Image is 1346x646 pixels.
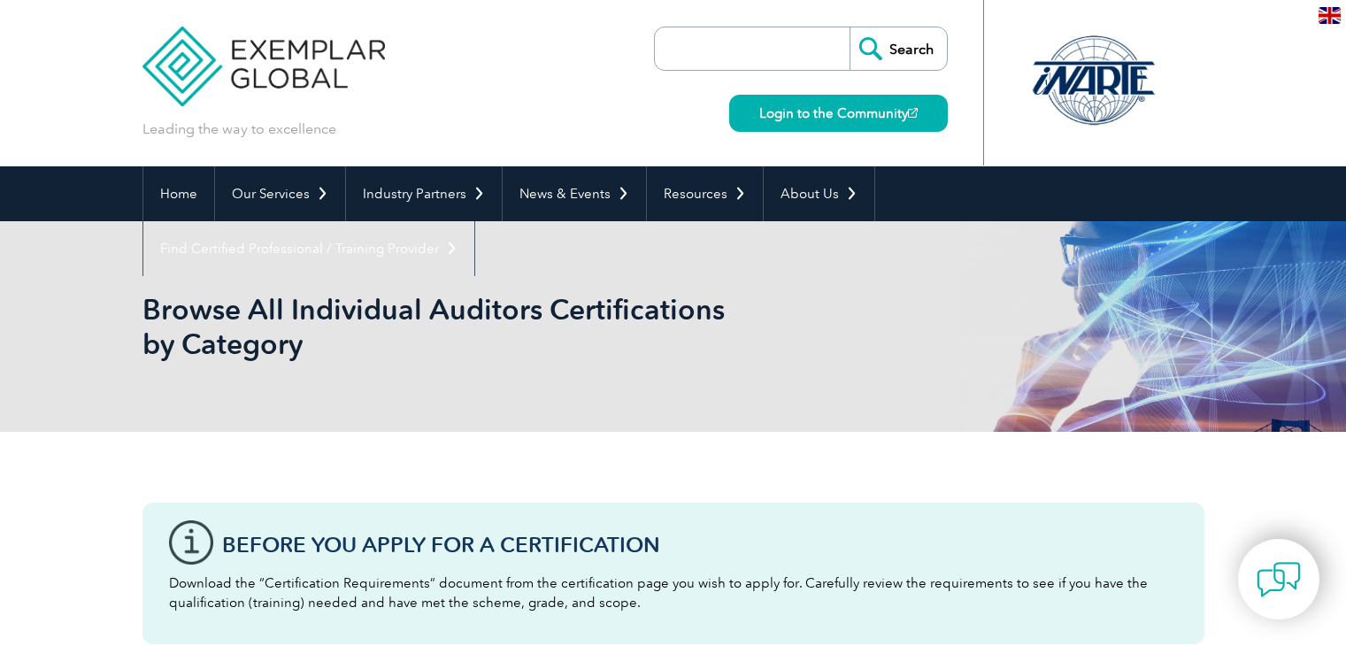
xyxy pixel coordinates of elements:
[503,166,646,221] a: News & Events
[346,166,502,221] a: Industry Partners
[169,573,1178,612] p: Download the “Certification Requirements” document from the certification page you wish to apply ...
[729,95,948,132] a: Login to the Community
[222,534,1178,556] h3: Before You Apply For a Certification
[143,221,474,276] a: Find Certified Professional / Training Provider
[142,292,822,361] h1: Browse All Individual Auditors Certifications by Category
[1319,7,1341,24] img: en
[647,166,763,221] a: Resources
[850,27,947,70] input: Search
[908,108,918,118] img: open_square.png
[142,119,336,139] p: Leading the way to excellence
[215,166,345,221] a: Our Services
[1257,558,1301,602] img: contact-chat.png
[143,166,214,221] a: Home
[764,166,874,221] a: About Us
